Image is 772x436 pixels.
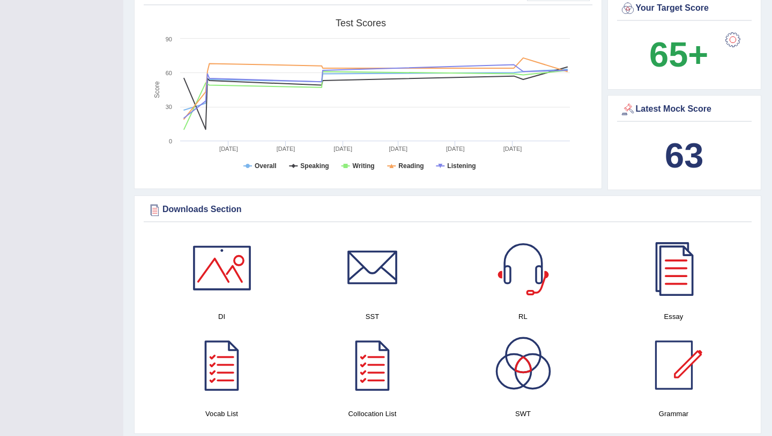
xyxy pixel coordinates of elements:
div: Downloads Section [146,202,749,218]
h4: Collocation List [302,408,442,419]
tspan: Speaking [300,162,329,170]
h4: SST [302,311,442,322]
tspan: Writing [353,162,375,170]
div: Your Target Score [620,1,749,17]
tspan: Test scores [336,18,386,28]
tspan: Score [153,81,161,98]
h4: RL [453,311,593,322]
tspan: Overall [255,162,277,170]
tspan: [DATE] [503,146,522,152]
text: 90 [166,36,172,42]
h4: Essay [604,311,744,322]
tspan: [DATE] [277,146,295,152]
tspan: [DATE] [389,146,407,152]
tspan: [DATE] [446,146,465,152]
div: Latest Mock Score [620,101,749,118]
text: 60 [166,70,172,76]
tspan: [DATE] [219,146,238,152]
h4: DI [152,311,292,322]
text: 30 [166,104,172,110]
b: 65+ [649,35,708,74]
h4: SWT [453,408,593,419]
tspan: [DATE] [333,146,352,152]
h4: Grammar [604,408,744,419]
h4: Vocab List [152,408,292,419]
text: 0 [169,138,172,144]
tspan: Reading [398,162,424,170]
tspan: Listening [447,162,476,170]
b: 63 [665,136,703,175]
